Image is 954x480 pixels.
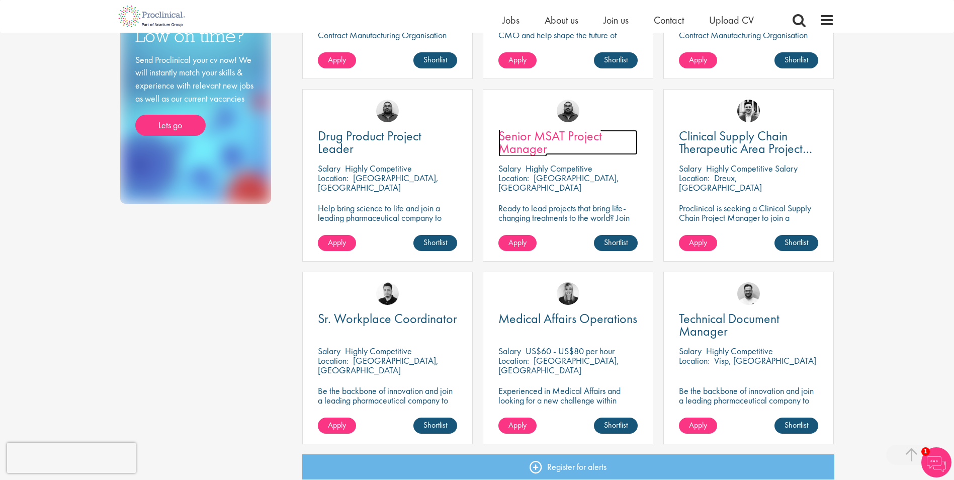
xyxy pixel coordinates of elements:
span: Location: [318,172,349,184]
a: Shortlist [594,235,638,251]
a: Register for alerts [302,454,834,479]
span: Location: [318,355,349,366]
a: Lets go [135,115,206,136]
p: Visp, [GEOGRAPHIC_DATA] [714,355,816,366]
span: Salary [679,163,702,174]
span: Location: [679,355,710,366]
a: Apply [679,418,717,434]
span: Apply [508,420,527,430]
span: Medical Affairs Operations [498,310,637,327]
p: [GEOGRAPHIC_DATA], [GEOGRAPHIC_DATA] [498,355,619,376]
img: Anderson Maldonado [376,282,399,305]
span: Apply [328,237,346,248]
a: Shortlist [774,418,818,434]
span: Apply [508,237,527,248]
a: Sr. Workplace Coordinator [318,312,457,325]
a: Shortlist [774,235,818,251]
a: Shortlist [594,52,638,68]
a: Contact [654,14,684,27]
a: Apply [679,52,717,68]
span: Technical Document Manager [679,310,779,340]
a: Shortlist [413,235,457,251]
span: Salary [318,345,340,357]
a: Join us [603,14,629,27]
p: [GEOGRAPHIC_DATA], [GEOGRAPHIC_DATA] [318,172,439,193]
a: Apply [498,52,537,68]
p: Step into a pivotal role at a global CMO and help shape the future of healthcare manufacturing. [498,21,638,49]
span: Apply [508,54,527,65]
div: Send Proclinical your cv now! We will instantly match your skills & experience with relevant new ... [135,53,256,136]
p: [GEOGRAPHIC_DATA], [GEOGRAPHIC_DATA] [318,355,439,376]
span: 1 [921,447,930,456]
a: Technical Document Manager [679,312,818,338]
span: Apply [328,54,346,65]
a: About us [545,14,578,27]
span: Salary [679,345,702,357]
img: Edward Little [737,100,760,122]
p: Dreux, [GEOGRAPHIC_DATA] [679,172,762,193]
p: Be the backbone of innovation and join a leading pharmaceutical company to help keep life-changin... [679,386,818,424]
a: Shortlist [413,418,457,434]
a: Apply [498,235,537,251]
span: Apply [689,54,707,65]
p: Be the backbone of innovation and join a leading pharmaceutical company to help keep life-changin... [318,386,457,424]
a: Apply [318,52,356,68]
span: Apply [689,420,707,430]
img: Janelle Jones [557,282,579,305]
p: Ready to lead projects that bring life-changing treatments to the world? Join our client at the f... [498,203,638,251]
span: Drug Product Project Leader [318,127,421,157]
a: Shortlist [413,52,457,68]
img: Ashley Bennett [557,100,579,122]
a: Apply [318,235,356,251]
a: Shortlist [774,52,818,68]
a: Apply [498,418,537,434]
a: Jobs [502,14,519,27]
span: Location: [679,172,710,184]
iframe: reCAPTCHA [7,443,136,473]
h3: Low on time? [135,26,256,46]
span: Location: [498,172,529,184]
span: Salary [498,345,521,357]
p: Highly Competitive [345,163,412,174]
a: Shortlist [594,418,638,434]
span: Salary [318,163,340,174]
a: Senior MSAT Project Manager [498,130,638,155]
a: Upload CV [709,14,754,27]
span: Senior MSAT Project Manager [498,127,602,157]
p: Experienced in Medical Affairs and looking for a new challenge within operations? Proclinical is ... [498,386,638,434]
img: Chatbot [921,447,951,477]
p: Help bring science to life and join a leading pharmaceutical company to play a key role in delive... [318,203,457,251]
p: Highly Competitive Salary [706,163,798,174]
a: Apply [318,418,356,434]
span: Sr. Workplace Coordinator [318,310,457,327]
a: Clinical Supply Chain Therapeutic Area Project Manager [679,130,818,155]
a: Medical Affairs Operations [498,312,638,325]
p: US$60 - US$80 per hour [526,345,615,357]
img: Emile De Beer [737,282,760,305]
a: Drug Product Project Leader [318,130,457,155]
span: Salary [498,163,521,174]
span: Clinical Supply Chain Therapeutic Area Project Manager [679,127,812,170]
p: Highly Competitive [345,345,412,357]
span: Apply [689,237,707,248]
span: Location: [498,355,529,366]
p: [GEOGRAPHIC_DATA], [GEOGRAPHIC_DATA] [498,172,619,193]
a: Apply [679,235,717,251]
img: Ashley Bennett [376,100,399,122]
span: Apply [328,420,346,430]
p: Highly Competitive [526,163,592,174]
p: Proclinical is seeking a Clinical Supply Chain Project Manager to join a dynamic team dedicated t... [679,203,818,251]
p: Highly Competitive [706,345,773,357]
